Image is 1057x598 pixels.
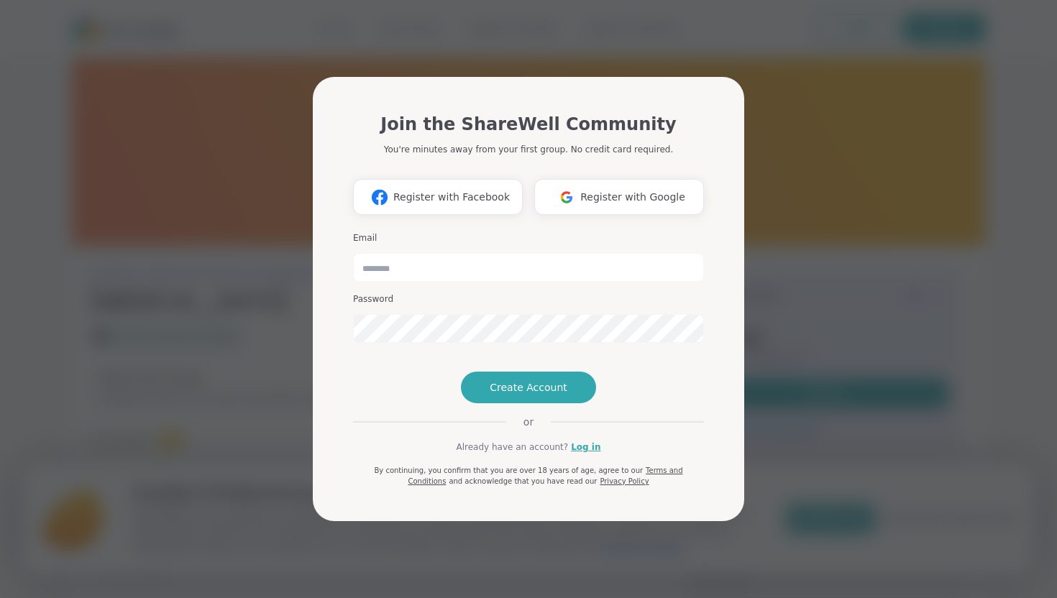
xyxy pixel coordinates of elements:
button: Register with Facebook [353,179,523,215]
p: You're minutes away from your first group. No credit card required. [384,143,673,156]
span: Create Account [490,380,567,395]
button: Create Account [461,372,596,403]
span: Register with Facebook [393,190,510,205]
span: or [506,415,551,429]
img: ShareWell Logomark [553,184,580,211]
h3: Email [353,232,704,244]
span: Register with Google [580,190,685,205]
a: Terms and Conditions [408,466,682,485]
h3: Password [353,293,704,305]
button: Register with Google [534,179,704,215]
a: Privacy Policy [600,477,649,485]
span: and acknowledge that you have read our [449,477,597,485]
img: ShareWell Logomark [366,184,393,211]
h1: Join the ShareWell Community [380,111,676,137]
a: Log in [571,441,600,454]
span: By continuing, you confirm that you are over 18 years of age, agree to our [374,466,643,474]
span: Already have an account? [456,441,568,454]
